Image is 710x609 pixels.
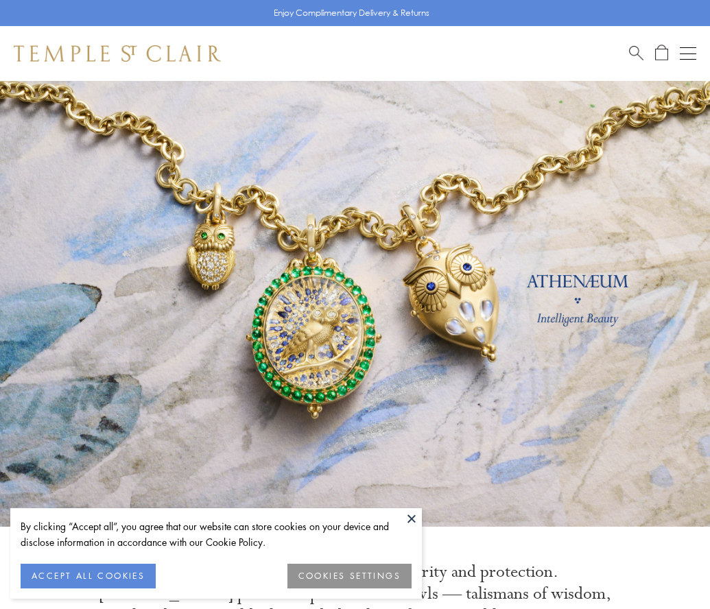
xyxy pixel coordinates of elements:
[21,518,412,550] div: By clicking “Accept all”, you agree that our website can store cookies on your device and disclos...
[14,45,221,62] img: Temple St. Clair
[21,564,156,588] button: ACCEPT ALL COOKIES
[680,45,696,62] button: Open navigation
[287,564,412,588] button: COOKIES SETTINGS
[274,6,429,20] p: Enjoy Complimentary Delivery & Returns
[629,45,643,62] a: Search
[655,45,668,62] a: Open Shopping Bag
